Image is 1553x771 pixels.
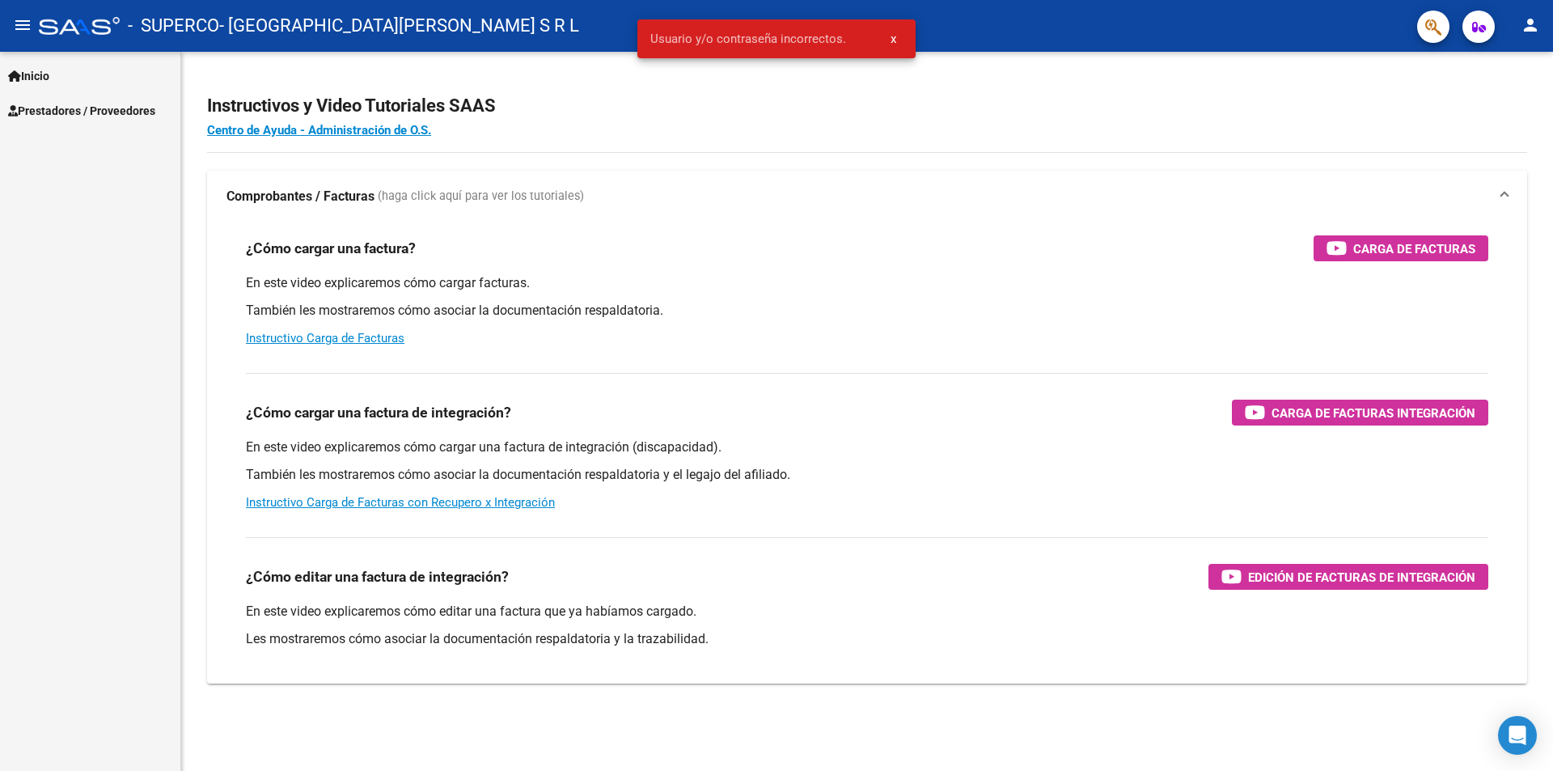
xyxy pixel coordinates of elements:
[207,171,1527,222] mat-expansion-panel-header: Comprobantes / Facturas (haga click aquí para ver los tutoriales)
[8,67,49,85] span: Inicio
[1521,15,1540,35] mat-icon: person
[1232,400,1488,426] button: Carga de Facturas Integración
[1208,564,1488,590] button: Edición de Facturas de integración
[207,123,431,138] a: Centro de Ayuda - Administración de O.S.
[246,438,1488,456] p: En este video explicaremos cómo cargar una factura de integración (discapacidad).
[207,91,1527,121] h2: Instructivos y Video Tutoriales SAAS
[1353,239,1475,259] span: Carga de Facturas
[246,630,1488,648] p: Les mostraremos cómo asociar la documentación respaldatoria y la trazabilidad.
[1498,716,1537,755] div: Open Intercom Messenger
[128,8,219,44] span: - SUPERCO
[246,401,511,424] h3: ¿Cómo cargar una factura de integración?
[246,302,1488,320] p: También les mostraremos cómo asociar la documentación respaldatoria.
[378,188,584,205] span: (haga click aquí para ver los tutoriales)
[8,102,155,120] span: Prestadores / Proveedores
[891,32,896,46] span: x
[246,566,509,588] h3: ¿Cómo editar una factura de integración?
[1272,403,1475,423] span: Carga de Facturas Integración
[1248,567,1475,587] span: Edición de Facturas de integración
[650,31,846,47] span: Usuario y/o contraseña incorrectos.
[246,495,555,510] a: Instructivo Carga de Facturas con Recupero x Integración
[246,237,416,260] h3: ¿Cómo cargar una factura?
[13,15,32,35] mat-icon: menu
[219,8,579,44] span: - [GEOGRAPHIC_DATA][PERSON_NAME] S R L
[878,24,909,53] button: x
[246,466,1488,484] p: También les mostraremos cómo asociar la documentación respaldatoria y el legajo del afiliado.
[1314,235,1488,261] button: Carga de Facturas
[207,222,1527,684] div: Comprobantes / Facturas (haga click aquí para ver los tutoriales)
[226,188,374,205] strong: Comprobantes / Facturas
[246,331,404,345] a: Instructivo Carga de Facturas
[246,603,1488,621] p: En este video explicaremos cómo editar una factura que ya habíamos cargado.
[246,274,1488,292] p: En este video explicaremos cómo cargar facturas.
